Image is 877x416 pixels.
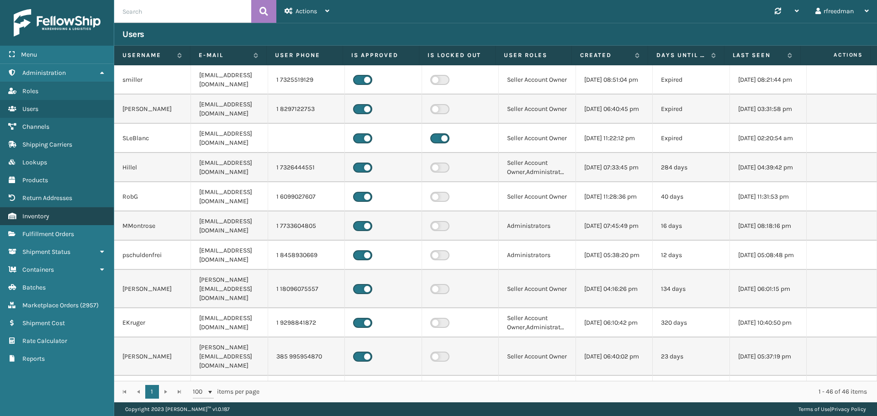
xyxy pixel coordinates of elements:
td: [DATE] 11:22:12 pm [576,124,653,153]
span: Batches [22,284,46,291]
label: Username [122,51,173,59]
td: 1 7326008882 [268,376,345,414]
span: Shipment Status [22,248,70,256]
td: [DATE] 08:51:04 pm [576,65,653,95]
td: [DATE] 04:16:26 pm [576,270,653,308]
td: 1 7326444551 [268,153,345,182]
span: 100 [193,387,206,396]
label: User phone [275,51,334,59]
span: Return Addresses [22,194,72,202]
td: [EMAIL_ADDRESS][DOMAIN_NAME] [191,241,268,270]
div: 1 - 46 of 46 items [272,387,867,396]
td: [EMAIL_ADDRESS][DOMAIN_NAME] [191,124,268,153]
td: MMontrose [114,211,191,241]
td: 12 days [653,241,729,270]
span: Marketplace Orders [22,301,79,309]
span: Administration [22,69,66,77]
td: [DATE] 04:39:42 pm [730,153,807,182]
span: Lookups [22,158,47,166]
td: [DATE] 08:21:44 pm [730,65,807,95]
td: Expired [653,95,729,124]
td: [PERSON_NAME][EMAIL_ADDRESS][DOMAIN_NAME] [191,270,268,308]
td: 1 7733604805 [268,211,345,241]
td: Seller Account Owner [499,270,576,308]
td: [PERSON_NAME][EMAIL_ADDRESS][DOMAIN_NAME] [191,337,268,376]
td: 1 18096075557 [268,270,345,308]
span: Reports [22,355,45,363]
td: [DATE] 04:49:00 pm [730,376,807,414]
td: Seller Account Owner [499,65,576,95]
h3: Users [122,29,144,40]
span: Fulfillment Orders [22,230,74,238]
td: 1 8458930669 [268,241,345,270]
label: Days until password expires [656,51,707,59]
td: EKruger [114,308,191,337]
td: 320 days [653,308,729,337]
span: Rate Calculator [22,337,67,345]
td: [EMAIL_ADDRESS][DOMAIN_NAME] [191,65,268,95]
td: [DATE] 02:20:54 am [730,124,807,153]
a: 1 [145,385,159,399]
td: Seller Account Owner [499,337,576,376]
td: 284 days [653,153,729,182]
span: Roles [22,87,38,95]
td: Hillel [114,153,191,182]
td: SLeBlanc [114,124,191,153]
td: smiller [114,65,191,95]
a: Privacy Policy [831,406,866,412]
td: Seller Account Owner [499,124,576,153]
td: [DATE] 11:28:36 pm [576,182,653,211]
td: pschuldenfrei [114,241,191,270]
td: [DATE] 05:44:20 pm [576,376,653,414]
td: [DATE] 07:45:49 pm [576,211,653,241]
td: 1 9298841872 [268,308,345,337]
span: Containers [22,266,54,274]
td: [DATE] 06:10:42 pm [576,308,653,337]
td: RobG [114,182,191,211]
td: [DATE] 06:40:02 pm [576,337,653,376]
td: [PERSON_NAME] [114,337,191,376]
td: 385 995954870 [268,337,345,376]
div: | [798,402,866,416]
td: [DATE] 10:40:50 pm [730,308,807,337]
td: Expired [653,65,729,95]
td: Seller Account Owner [499,182,576,211]
span: Channels [22,123,49,131]
td: Seller Account Owner,Administrators [499,308,576,337]
td: [EMAIL_ADDRESS][DOMAIN_NAME] [191,153,268,182]
label: E-mail [199,51,249,59]
td: [DATE] 07:33:45 pm [576,153,653,182]
td: [DATE] 11:31:53 pm [730,182,807,211]
td: [PERSON_NAME] [114,95,191,124]
td: [DATE] 05:37:19 pm [730,337,807,376]
td: 1 7325519129 [268,65,345,95]
span: Shipping Carriers [22,141,72,148]
span: Shipment Cost [22,319,65,327]
img: logo [14,9,100,37]
td: [DATE] 08:18:16 pm [730,211,807,241]
span: ( 2957 ) [80,301,99,309]
span: Inventory [22,212,49,220]
span: Actions [803,47,868,63]
td: Seller Account Owner,Administrators [499,153,576,182]
td: 1 8297122753 [268,95,345,124]
label: Is Locked Out [428,51,487,59]
td: [EMAIL_ADDRESS][DOMAIN_NAME] [191,211,268,241]
td: [DATE] 06:40:45 pm [576,95,653,124]
td: [PERSON_NAME] [114,270,191,308]
td: [DATE] 06:01:15 pm [730,270,807,308]
td: [EMAIL_ADDRESS][DOMAIN_NAME] [191,308,268,337]
label: Created [580,51,630,59]
td: 359 days [653,376,729,414]
td: [DATE] 05:38:20 pm [576,241,653,270]
td: Seller Account Owner,Administrators [499,376,576,414]
p: Copyright 2023 [PERSON_NAME]™ v 1.0.187 [125,402,230,416]
td: Administrators [499,211,576,241]
span: items per page [193,385,259,399]
td: [PERSON_NAME][EMAIL_ADDRESS][DOMAIN_NAME] [191,376,268,414]
td: 1 6099027607 [268,182,345,211]
td: [PERSON_NAME] [114,376,191,414]
td: [EMAIL_ADDRESS][DOMAIN_NAME] [191,95,268,124]
span: Menu [21,51,37,58]
td: [DATE] 03:31:58 pm [730,95,807,124]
